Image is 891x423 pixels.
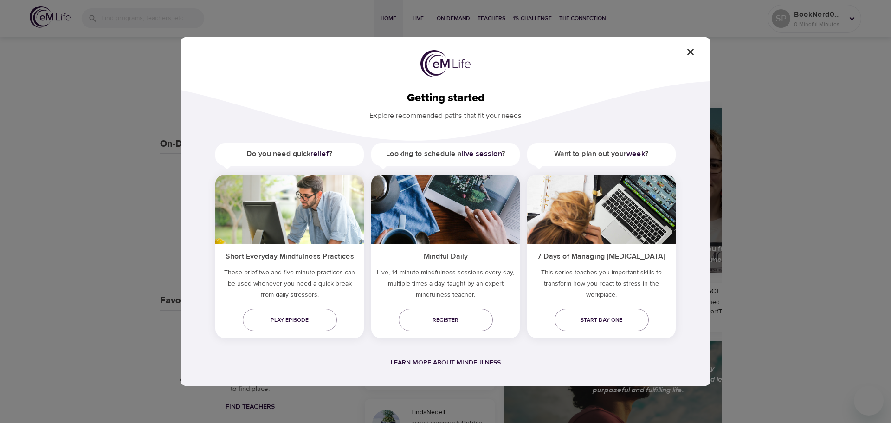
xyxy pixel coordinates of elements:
a: Register [399,309,493,331]
img: ims [215,175,364,244]
a: Play episode [243,309,337,331]
h5: These brief two and five-minute practices can be used whenever you need a quick break from daily ... [215,267,364,304]
a: Learn more about mindfulness [391,358,501,367]
h2: Getting started [196,91,695,105]
img: logo [420,50,471,77]
span: Start day one [562,315,641,325]
h5: Short Everyday Mindfulness Practices [215,244,364,267]
p: Explore recommended paths that fit your needs [196,105,695,121]
h5: Looking to schedule a ? [371,143,520,164]
p: Live, 14-minute mindfulness sessions every day, multiple times a day, taught by an expert mindful... [371,267,520,304]
h5: Mindful Daily [371,244,520,267]
a: live session [462,149,502,158]
p: This series teaches you important skills to transform how you react to stress in the workplace. [527,267,676,304]
h5: Do you need quick ? [215,143,364,164]
img: ims [371,175,520,244]
a: relief [310,149,329,158]
h5: 7 Days of Managing [MEDICAL_DATA] [527,244,676,267]
span: Register [406,315,485,325]
a: week [626,149,645,158]
span: Play episode [250,315,329,325]
h5: Want to plan out your ? [527,143,676,164]
img: ims [527,175,676,244]
a: Start day one [555,309,649,331]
